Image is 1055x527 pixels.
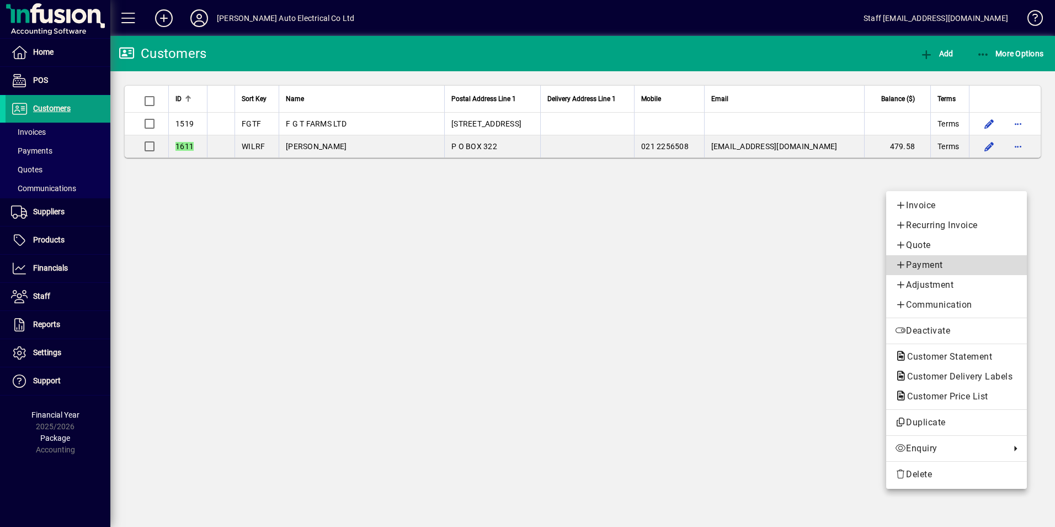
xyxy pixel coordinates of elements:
[895,259,1018,272] span: Payment
[895,371,1018,382] span: Customer Delivery Labels
[895,324,1018,338] span: Deactivate
[895,391,994,402] span: Customer Price List
[895,298,1018,312] span: Communication
[895,468,1018,481] span: Delete
[895,239,1018,252] span: Quote
[895,351,998,362] span: Customer Statement
[895,416,1018,429] span: Duplicate
[886,321,1027,341] button: Deactivate customer
[895,199,1018,212] span: Invoice
[895,278,1018,292] span: Adjustment
[895,219,1018,232] span: Recurring Invoice
[895,442,1005,455] span: Enquiry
